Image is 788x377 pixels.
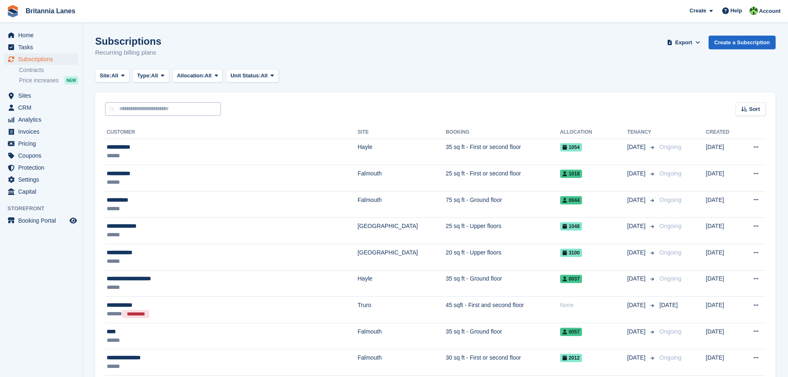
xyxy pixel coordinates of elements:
[659,170,681,177] span: Ongoing
[18,53,68,65] span: Subscriptions
[105,126,357,139] th: Customer
[749,105,760,113] span: Sort
[706,270,740,297] td: [DATE]
[627,327,647,336] span: [DATE]
[706,218,740,244] td: [DATE]
[357,297,445,323] td: Truro
[560,126,628,139] th: Allocation
[4,102,78,113] a: menu
[731,7,742,15] span: Help
[357,139,445,165] td: Hayle
[205,72,212,80] span: All
[706,244,740,271] td: [DATE]
[18,150,68,161] span: Coupons
[18,90,68,101] span: Sites
[261,72,268,80] span: All
[95,36,161,47] h1: Subscriptions
[7,204,82,213] span: Storefront
[659,354,681,361] span: Ongoing
[226,69,278,83] button: Unit Status: All
[445,297,560,323] td: 45 sqft - First and second floor
[18,41,68,53] span: Tasks
[560,222,582,231] span: 1048
[22,4,79,18] a: Britannia Lanes
[4,126,78,137] a: menu
[445,218,560,244] td: 25 sq ft - Upper floors
[627,274,647,283] span: [DATE]
[560,328,582,336] span: 0057
[4,150,78,161] a: menu
[560,275,582,283] span: 0037
[445,139,560,165] td: 35 sq ft - First or second floor
[4,138,78,149] a: menu
[750,7,758,15] img: Robert Parr
[706,165,740,192] td: [DATE]
[151,72,158,80] span: All
[706,191,740,218] td: [DATE]
[4,90,78,101] a: menu
[18,174,68,185] span: Settings
[4,174,78,185] a: menu
[177,72,205,80] span: Allocation:
[675,38,692,47] span: Export
[4,53,78,65] a: menu
[18,215,68,226] span: Booking Portal
[659,197,681,203] span: Ongoing
[627,222,647,231] span: [DATE]
[18,162,68,173] span: Protection
[560,143,582,151] span: 1054
[706,297,740,323] td: [DATE]
[19,76,78,85] a: Price increases NEW
[65,76,78,84] div: NEW
[445,323,560,349] td: 35 sq ft - Ground floor
[445,126,560,139] th: Booking
[19,66,78,74] a: Contracts
[560,170,582,178] span: 1018
[445,244,560,271] td: 20 sq ft - Upper floors
[666,36,702,49] button: Export
[357,165,445,192] td: Falmouth
[560,301,628,310] div: None
[4,186,78,197] a: menu
[627,301,647,310] span: [DATE]
[659,223,681,229] span: Ongoing
[445,270,560,297] td: 35 sq ft - Ground floor
[4,114,78,125] a: menu
[18,29,68,41] span: Home
[4,41,78,53] a: menu
[7,5,19,17] img: stora-icon-8386f47178a22dfd0bd8f6a31ec36ba5ce8667c1dd55bd0f319d3a0aa187defe.svg
[111,72,118,80] span: All
[230,72,261,80] span: Unit Status:
[357,270,445,297] td: Hayle
[706,139,740,165] td: [DATE]
[137,72,151,80] span: Type:
[560,354,582,362] span: 2012
[560,249,582,257] span: 3100
[627,248,647,257] span: [DATE]
[133,69,169,83] button: Type: All
[95,48,161,58] p: Recurring billing plans
[68,216,78,226] a: Preview store
[659,144,681,150] span: Ongoing
[690,7,706,15] span: Create
[18,114,68,125] span: Analytics
[4,162,78,173] a: menu
[172,69,223,83] button: Allocation: All
[4,215,78,226] a: menu
[659,328,681,335] span: Ongoing
[627,353,647,362] span: [DATE]
[4,29,78,41] a: menu
[706,323,740,349] td: [DATE]
[18,138,68,149] span: Pricing
[759,7,781,15] span: Account
[18,126,68,137] span: Invoices
[357,126,445,139] th: Site
[627,196,647,204] span: [DATE]
[19,77,59,84] span: Price increases
[357,349,445,376] td: Falmouth
[357,218,445,244] td: [GEOGRAPHIC_DATA]
[18,102,68,113] span: CRM
[706,126,740,139] th: Created
[627,169,647,178] span: [DATE]
[95,69,129,83] button: Site: All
